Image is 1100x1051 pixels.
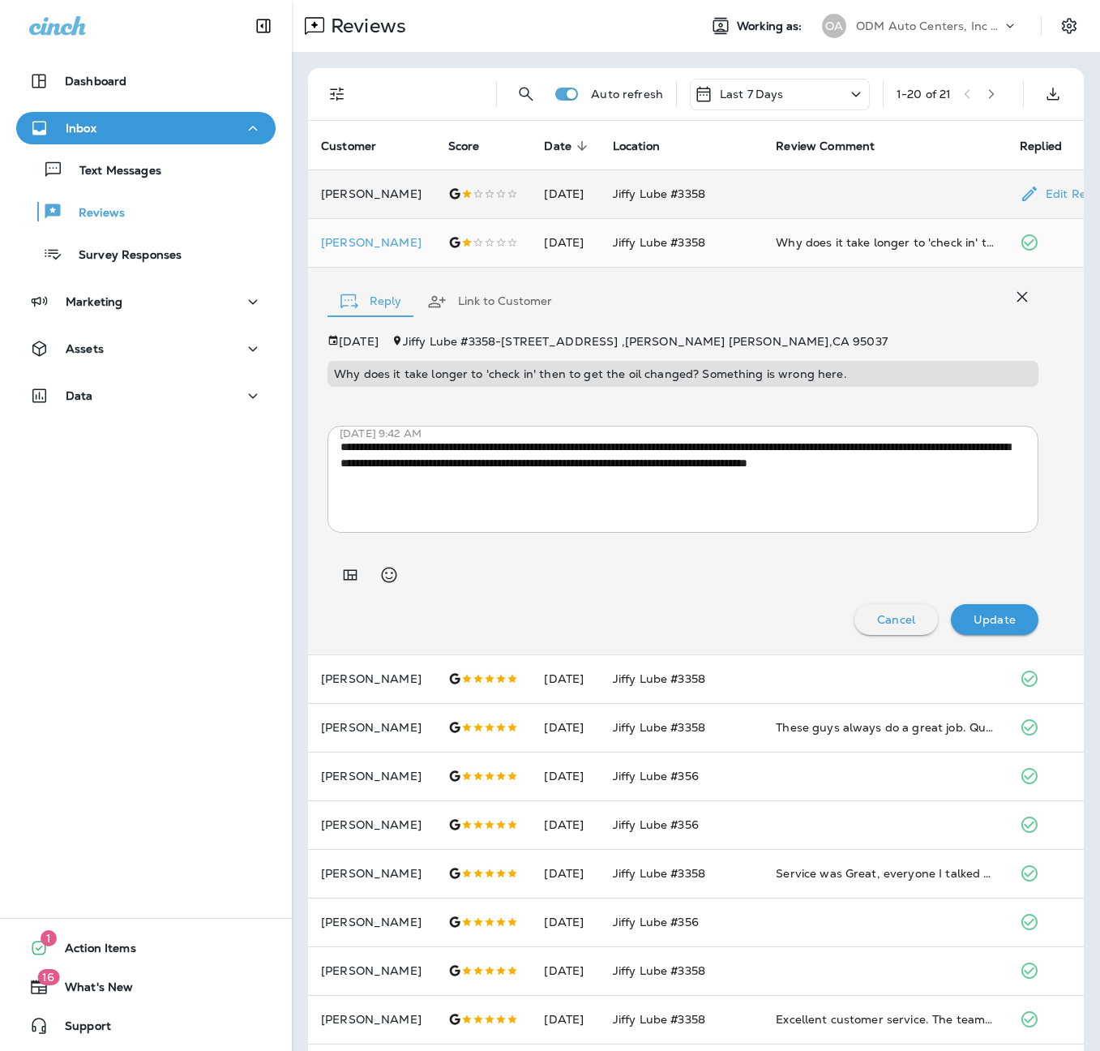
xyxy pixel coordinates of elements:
p: [PERSON_NAME] [321,964,422,977]
span: Location [613,139,660,153]
p: [PERSON_NAME] [321,672,422,685]
td: [DATE] [531,169,599,218]
p: [DATE] [339,335,379,348]
span: Jiffy Lube #3358 - [STREET_ADDRESS] , [PERSON_NAME] [PERSON_NAME] , CA 95037 [403,334,888,349]
span: Replied [1020,139,1062,153]
td: [DATE] [531,218,599,267]
button: Cancel [854,604,938,635]
div: Service was Great, everyone I talked to were Very nice. Thank You for the Great Service. Now days... [776,865,994,882]
p: Marketing [66,295,122,308]
p: [PERSON_NAME] [321,818,422,831]
p: [PERSON_NAME] [321,187,422,200]
p: [PERSON_NAME] [321,916,422,929]
p: Survey Responses [62,248,182,264]
span: Jiffy Lube #3358 [613,671,705,686]
span: Jiffy Lube #3358 [613,720,705,735]
span: Replied [1020,139,1083,153]
p: [PERSON_NAME] [321,1013,422,1026]
button: Reviews [16,195,276,229]
button: Reply [327,272,414,331]
div: Excellent customer service. The team was efficient and kind. Thank you! [776,1011,994,1027]
p: [PERSON_NAME] [321,867,422,880]
button: Export as CSV [1037,78,1069,110]
td: [DATE] [531,800,599,849]
p: Reviews [62,206,125,221]
span: Location [613,139,681,153]
p: Dashboard [65,75,126,88]
p: Reviews [324,14,406,38]
button: Assets [16,332,276,365]
p: ODM Auto Centers, Inc DBA Jiffy Lube [856,19,1002,32]
p: Assets [66,342,104,355]
span: Jiffy Lube #3358 [613,963,705,978]
span: Review Comment [776,139,896,153]
button: Select an emoji [373,559,405,591]
td: [DATE] [531,703,599,752]
p: Text Messages [63,164,161,179]
p: Auto refresh [591,88,663,101]
div: OA [822,14,846,38]
span: Customer [321,139,397,153]
button: Link to Customer [414,272,565,331]
p: [PERSON_NAME] [321,721,422,734]
span: Jiffy Lube #3358 [613,1012,705,1027]
span: Jiffy Lube #3358 [613,187,705,201]
p: Update [974,613,1016,626]
span: Working as: [737,19,806,33]
span: Customer [321,139,376,153]
span: Date [544,139,571,153]
button: Text Messages [16,152,276,187]
td: [DATE] [531,946,599,995]
span: Review Comment [776,139,875,153]
td: [DATE] [531,849,599,898]
button: Collapse Sidebar [241,10,286,42]
p: Inbox [66,122,96,135]
button: Inbox [16,112,276,144]
button: Marketing [16,285,276,318]
span: Jiffy Lube #356 [613,769,699,783]
button: 1Action Items [16,932,276,964]
span: Date [544,139,593,153]
p: Last 7 Days [720,88,784,101]
button: Search Reviews [510,78,542,110]
p: Data [66,389,93,402]
button: 16What's New [16,971,276,1003]
p: Cancel [877,613,915,626]
p: [PERSON_NAME] [321,770,422,783]
span: Support [49,1019,111,1039]
td: [DATE] [531,654,599,703]
td: [DATE] [531,898,599,946]
span: Jiffy Lube #356 [613,817,699,832]
button: Data [16,380,276,412]
p: Why does it take longer to 'check in' then to get the oil changed? Something is wrong here. [334,367,1032,380]
button: Update [951,604,1038,635]
p: [DATE] 9:42 AM [340,427,1051,440]
span: 16 [37,969,59,985]
span: What's New [49,980,133,1000]
span: Score [448,139,501,153]
p: [PERSON_NAME] [321,236,422,249]
button: Dashboard [16,65,276,97]
div: Why does it take longer to 'check in' then to get the oil changed? Something is wrong here. [776,234,994,251]
div: 1 - 20 of 21 [897,88,951,101]
td: [DATE] [531,752,599,800]
div: Click to view Customer Drawer [321,236,422,249]
button: Support [16,1010,276,1042]
div: These guys always do a great job. Quick service [776,719,994,736]
td: [DATE] [531,995,599,1044]
span: Jiffy Lube #3358 [613,866,705,881]
span: Jiffy Lube #3358 [613,235,705,250]
button: Survey Responses [16,237,276,271]
span: Action Items [49,942,136,961]
span: Jiffy Lube #356 [613,915,699,929]
button: Settings [1055,11,1084,41]
button: Add in a premade template [334,559,366,591]
span: 1 [41,930,57,946]
span: Score [448,139,480,153]
button: Filters [321,78,353,110]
